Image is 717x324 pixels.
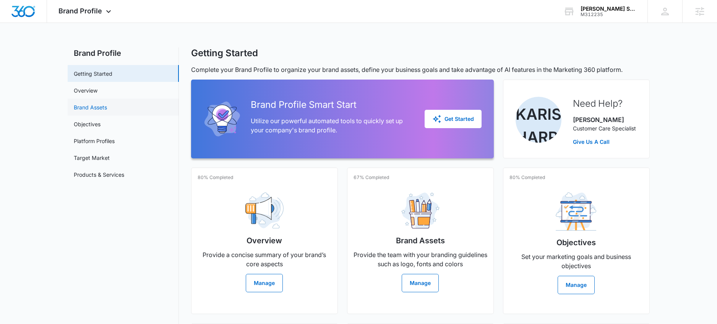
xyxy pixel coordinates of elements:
div: account id [581,12,636,17]
div: account name [581,6,636,12]
a: 67% CompletedBrand AssetsProvide the team with your branding guidelines such as logo, fonts and c... [347,168,494,314]
p: [PERSON_NAME] [573,115,636,124]
a: Objectives [74,120,101,128]
div: Get Started [432,114,474,124]
a: Target Market [74,154,110,162]
h2: Brand Profile [68,47,179,59]
p: Set your marketing goals and business objectives [509,252,643,270]
button: Manage [558,276,595,294]
p: Provide a concise summary of your brand’s core aspects [198,250,331,269]
p: Complete your Brand Profile to organize your brand assets, define your business goals and take ad... [191,65,650,74]
a: Products & Services [74,171,124,179]
h1: Getting Started [191,47,258,59]
span: Brand Profile [58,7,102,15]
a: 80% CompletedOverviewProvide a concise summary of your brand’s core aspectsManage [191,168,338,314]
h2: Need Help? [573,97,636,111]
a: Overview [74,86,97,94]
a: Brand Assets [74,103,107,111]
h2: Objectives [556,237,596,248]
button: Get Started [425,110,482,128]
button: Manage [246,274,283,292]
a: Platform Profiles [74,137,115,145]
h2: Brand Profile Smart Start [251,98,412,112]
p: 80% Completed [198,174,233,181]
p: Provide the team with your branding guidelines such as logo, fonts and colors [354,250,487,269]
img: Karissa Harris [516,97,561,143]
a: Give Us A Call [573,138,636,146]
button: Manage [402,274,439,292]
a: Getting Started [74,70,112,78]
p: 67% Completed [354,174,389,181]
p: 80% Completed [509,174,545,181]
h2: Brand Assets [396,235,445,246]
p: Customer Care Specialist [573,124,636,132]
h2: Overview [247,235,282,246]
a: 80% CompletedObjectivesSet your marketing goals and business objectivesManage [503,168,650,314]
p: Utilize our powerful automated tools to quickly set up your company's brand profile. [251,116,412,135]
